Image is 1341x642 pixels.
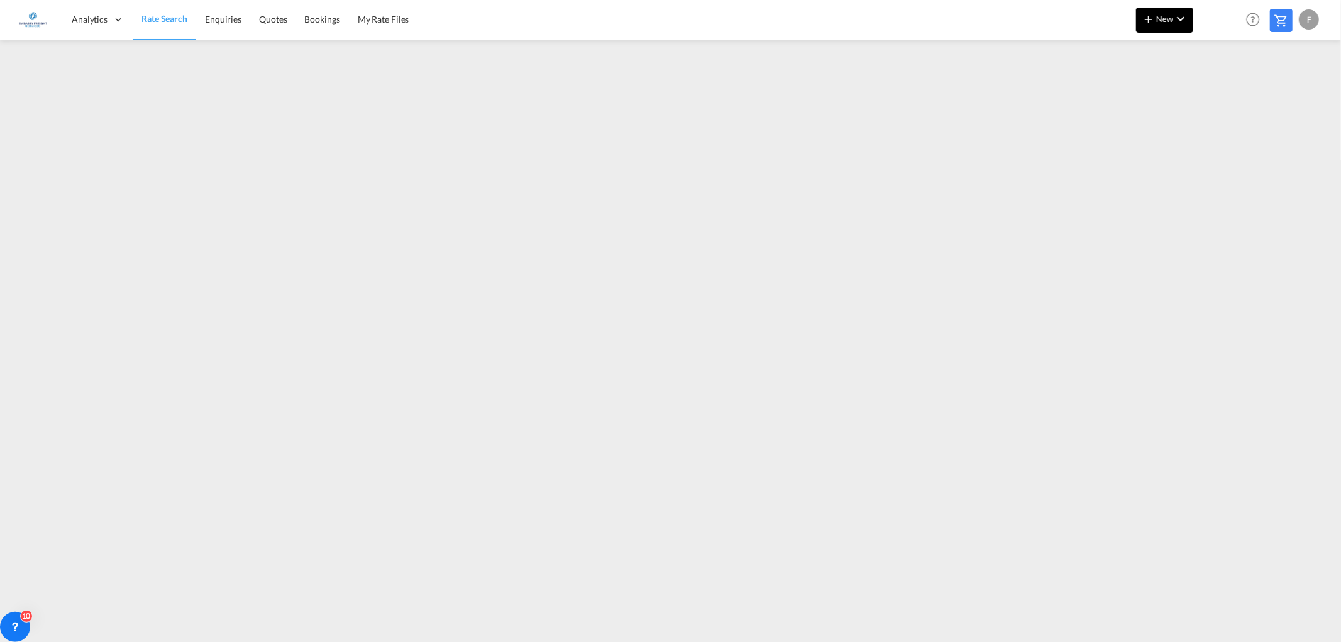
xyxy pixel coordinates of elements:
span: New [1141,14,1188,24]
div: Help [1242,9,1270,31]
div: F [1299,9,1319,30]
span: Enquiries [205,14,241,25]
img: e1326340b7c511ef854e8d6a806141ad.jpg [19,6,47,34]
button: icon-plus 400-fgNewicon-chevron-down [1136,8,1193,33]
md-icon: icon-plus 400-fg [1141,11,1156,26]
span: Quotes [259,14,287,25]
span: Analytics [72,13,108,26]
span: My Rate Files [358,14,409,25]
span: Rate Search [141,13,187,24]
span: Bookings [305,14,340,25]
md-icon: icon-chevron-down [1173,11,1188,26]
span: Help [1242,9,1264,30]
